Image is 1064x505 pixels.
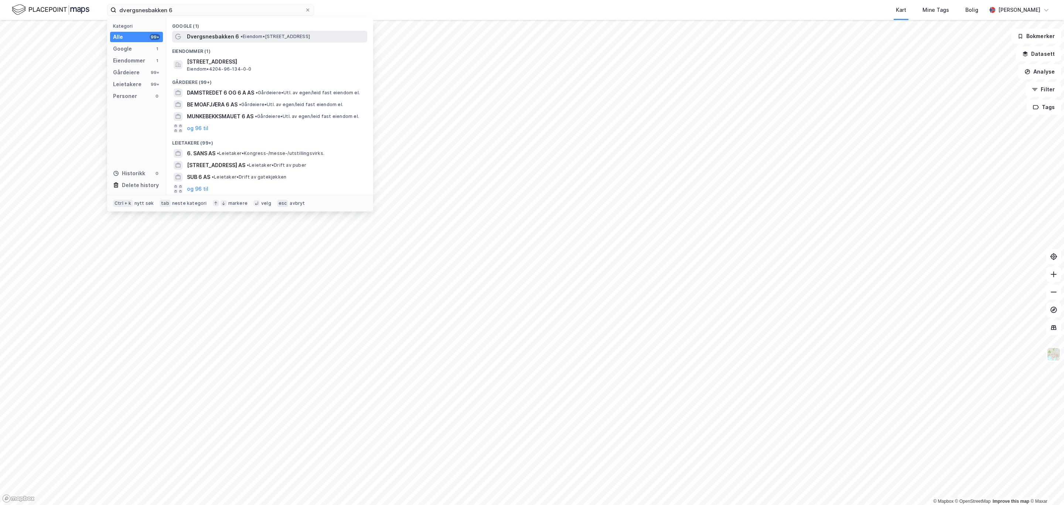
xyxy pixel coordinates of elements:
[113,56,145,65] div: Eiendommer
[113,68,140,77] div: Gårdeiere
[1018,64,1061,79] button: Analyse
[255,113,257,119] span: •
[933,499,954,504] a: Mapbox
[154,46,160,52] div: 1
[241,34,310,40] span: Eiendom • [STREET_ADDRESS]
[12,3,89,16] img: logo.f888ab2527a4732fd821a326f86c7f29.svg
[1011,29,1061,44] button: Bokmerker
[217,150,324,156] span: Leietaker • Kongress-/messe-/utstillingsvirks.
[113,169,145,178] div: Historikk
[187,124,208,133] button: og 96 til
[113,44,132,53] div: Google
[277,200,289,207] div: esc
[113,200,133,207] div: Ctrl + k
[255,113,359,119] span: Gårdeiere • Utl. av egen/leid fast eiendom el.
[166,134,373,148] div: Leietakere (99+)
[172,200,207,206] div: neste kategori
[993,499,1029,504] a: Improve this map
[187,66,252,72] span: Eiendom • 4204-96-134-0-0
[166,43,373,56] div: Eiendommer (1)
[187,149,215,158] span: 6. SANS AS
[116,4,305,16] input: Søk på adresse, matrikkel, gårdeiere, leietakere eller personer
[247,162,249,168] span: •
[239,102,343,108] span: Gårdeiere • Utl. av egen/leid fast eiendom el.
[160,200,171,207] div: tab
[166,74,373,87] div: Gårdeiere (99+)
[113,23,163,29] div: Kategori
[256,90,360,96] span: Gårdeiere • Utl. av egen/leid fast eiendom el.
[2,494,35,503] a: Mapbox homepage
[187,173,210,182] span: SUB 6 AS
[187,100,238,109] span: BE MOAFJÆRA 6 AS
[187,32,239,41] span: Dvergsnesbakken 6
[256,90,258,95] span: •
[1047,347,1061,361] img: Z
[212,174,214,180] span: •
[1027,100,1061,115] button: Tags
[113,80,141,89] div: Leietakere
[228,200,248,206] div: markere
[154,93,160,99] div: 0
[154,58,160,64] div: 1
[187,184,208,193] button: og 96 til
[896,6,906,14] div: Kart
[290,200,305,206] div: avbryt
[1026,82,1061,97] button: Filter
[187,161,245,170] span: [STREET_ADDRESS] AS
[150,81,160,87] div: 99+
[134,200,154,206] div: nytt søk
[154,170,160,176] div: 0
[241,34,243,39] span: •
[187,57,364,66] span: [STREET_ADDRESS]
[150,70,160,75] div: 99+
[212,174,286,180] span: Leietaker • Drift av gatekjøkken
[113,92,137,101] div: Personer
[113,33,123,41] div: Alle
[998,6,1040,14] div: [PERSON_NAME]
[217,150,219,156] span: •
[239,102,241,107] span: •
[955,499,991,504] a: OpenStreetMap
[166,17,373,31] div: Google (1)
[1016,47,1061,61] button: Datasett
[247,162,306,168] span: Leietaker • Drift av puber
[122,181,159,190] div: Delete history
[923,6,949,14] div: Mine Tags
[187,88,254,97] span: DAMSTREDET 6 OG 6 A AS
[150,34,160,40] div: 99+
[261,200,271,206] div: velg
[1027,470,1064,505] iframe: Chat Widget
[965,6,978,14] div: Bolig
[187,112,253,121] span: MUNKEBEKKSMAUET 6 AS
